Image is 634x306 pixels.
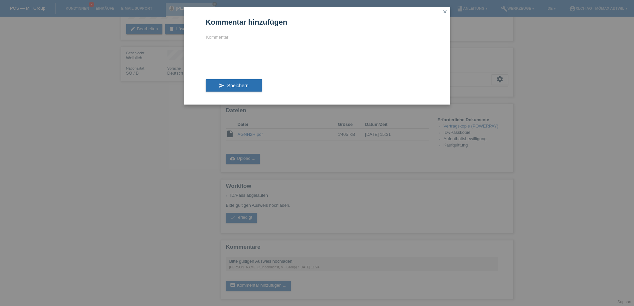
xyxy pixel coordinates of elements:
h1: Kommentar hinzufügen [206,18,429,26]
i: send [219,83,224,88]
button: send Speichern [206,79,262,92]
a: close [441,8,449,16]
i: close [442,9,448,14]
span: Speichern [227,83,248,88]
